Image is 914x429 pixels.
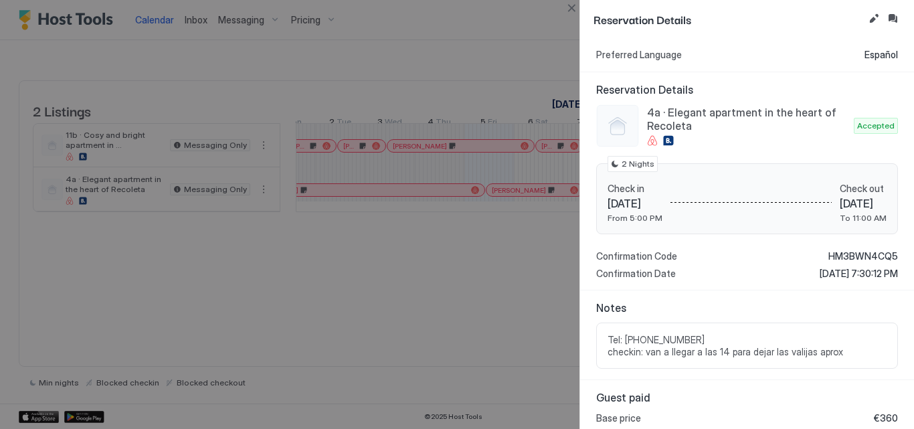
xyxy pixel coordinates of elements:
span: Base price [596,412,641,424]
button: Inbox [885,11,901,27]
span: [DATE] 7:30:12 PM [820,268,898,280]
span: Check out [840,183,887,195]
span: Preferred Language [596,49,682,61]
span: Reservation Details [596,83,898,96]
span: From 5:00 PM [608,213,662,223]
span: Accepted [857,120,895,132]
span: 4a · Elegant apartment in the heart of Recoleta [647,106,848,133]
span: Reservation Details [593,11,863,27]
button: Edit reservation [866,11,882,27]
span: Confirmation Date [596,268,676,280]
span: Tel: [PHONE_NUMBER] checkin: van a llegar a las 14 para dejar las valijas aprox [608,334,887,357]
span: [DATE] [840,197,887,210]
span: HM3BWN4CQ5 [828,250,898,262]
span: Guest paid [596,391,898,404]
span: Español [864,49,898,61]
span: Confirmation Code [596,250,677,262]
span: 2 Nights [622,158,654,170]
span: To 11:00 AM [840,213,887,223]
span: [DATE] [608,197,662,210]
span: €360 [874,412,898,424]
span: Check in [608,183,662,195]
span: Notes [596,301,898,315]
